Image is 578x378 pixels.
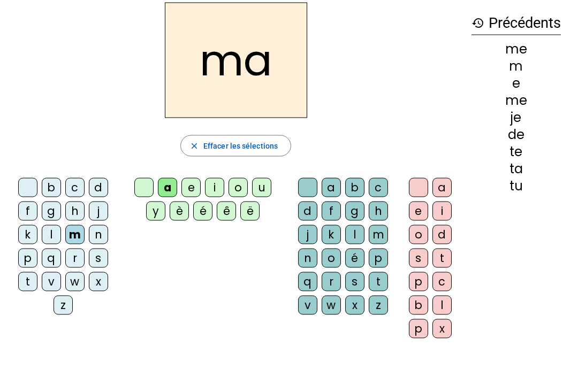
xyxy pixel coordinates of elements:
[89,202,108,221] div: j
[89,178,108,197] div: d
[298,202,317,221] div: d
[229,178,248,197] div: o
[89,249,108,268] div: s
[409,249,428,268] div: s
[432,249,452,268] div: t
[240,202,260,221] div: ë
[322,178,341,197] div: a
[432,319,452,338] div: x
[409,272,428,291] div: p
[165,3,307,118] h2: ma
[409,202,428,221] div: e
[432,225,452,244] div: d
[65,225,85,244] div: m
[54,296,73,315] div: z
[471,163,561,175] div: ta
[322,296,341,315] div: w
[369,178,388,197] div: c
[369,272,388,291] div: t
[471,145,561,158] div: te
[369,296,388,315] div: z
[89,272,108,291] div: x
[180,135,291,157] button: Effacer les sélections
[432,178,452,197] div: a
[65,202,85,221] div: h
[18,272,37,291] div: t
[345,272,364,291] div: s
[471,128,561,141] div: de
[158,178,177,197] div: a
[345,296,364,315] div: x
[18,202,37,221] div: f
[18,249,37,268] div: p
[471,60,561,73] div: m
[205,178,224,197] div: i
[203,140,278,152] span: Effacer les sélections
[193,202,212,221] div: é
[432,272,452,291] div: c
[471,43,561,56] div: me
[65,272,85,291] div: w
[42,249,61,268] div: q
[322,249,341,268] div: o
[345,202,364,221] div: g
[298,249,317,268] div: n
[65,178,85,197] div: c
[409,319,428,338] div: p
[471,17,484,29] mat-icon: history
[322,225,341,244] div: k
[345,225,364,244] div: l
[471,111,561,124] div: je
[18,225,37,244] div: k
[146,202,165,221] div: y
[345,178,364,197] div: b
[322,202,341,221] div: f
[298,225,317,244] div: j
[217,202,236,221] div: ê
[298,272,317,291] div: q
[42,202,61,221] div: g
[170,202,189,221] div: è
[42,225,61,244] div: l
[252,178,271,197] div: u
[432,202,452,221] div: i
[369,225,388,244] div: m
[42,178,61,197] div: b
[432,296,452,315] div: l
[298,296,317,315] div: v
[471,11,561,35] h3: Précédents
[369,249,388,268] div: p
[189,141,199,151] mat-icon: close
[345,249,364,268] div: é
[89,225,108,244] div: n
[409,296,428,315] div: b
[471,94,561,107] div: me
[471,180,561,192] div: tu
[181,178,201,197] div: e
[409,225,428,244] div: o
[65,249,85,268] div: r
[471,77,561,90] div: e
[369,202,388,221] div: h
[322,272,341,291] div: r
[42,272,61,291] div: v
